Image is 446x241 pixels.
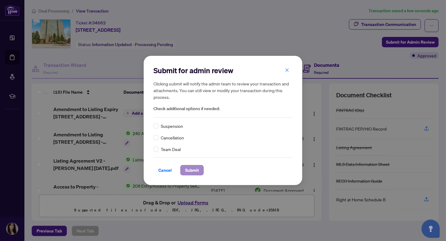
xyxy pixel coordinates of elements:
[161,134,184,141] span: Cancellation
[422,220,440,238] button: Open asap
[153,66,293,75] h2: Submit for admin review
[285,68,289,72] span: close
[158,165,172,175] span: Cancel
[153,80,293,100] h5: Clicking submit will notify the admin team to review your transaction and attachments. You can st...
[161,123,183,129] span: Suspension
[153,105,293,112] span: Check additional options if needed:
[180,165,204,175] button: Submit
[153,165,177,175] button: Cancel
[161,146,181,153] span: Team Deal
[185,165,199,175] span: Submit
